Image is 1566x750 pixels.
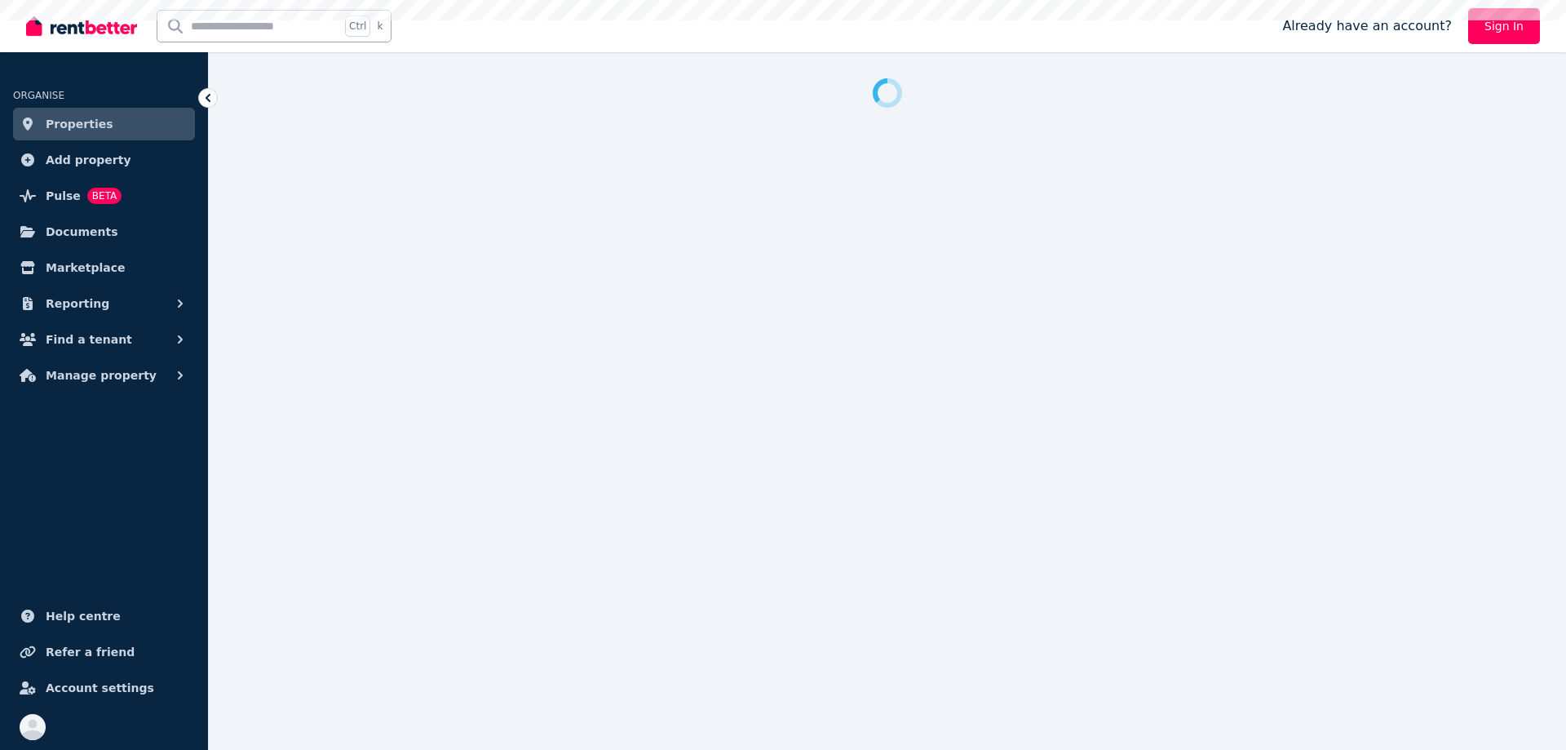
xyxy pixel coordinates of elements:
[46,678,154,698] span: Account settings
[13,359,195,392] button: Manage property
[46,330,132,349] span: Find a tenant
[13,323,195,356] button: Find a tenant
[46,150,131,170] span: Add property
[46,366,157,385] span: Manage property
[13,215,195,248] a: Documents
[46,222,118,242] span: Documents
[377,20,383,33] span: k
[46,258,125,277] span: Marketplace
[46,606,121,626] span: Help centre
[13,90,64,101] span: ORGANISE
[13,636,195,668] a: Refer a friend
[13,144,195,176] a: Add property
[1468,8,1540,44] a: Sign In
[13,108,195,140] a: Properties
[46,642,135,662] span: Refer a friend
[46,114,113,134] span: Properties
[13,287,195,320] button: Reporting
[13,672,195,704] a: Account settings
[1282,16,1452,36] span: Already have an account?
[26,14,137,38] img: RentBetter
[13,600,195,632] a: Help centre
[13,180,195,212] a: PulseBETA
[46,186,81,206] span: Pulse
[46,294,109,313] span: Reporting
[345,16,370,37] span: Ctrl
[13,251,195,284] a: Marketplace
[87,188,122,204] span: BETA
